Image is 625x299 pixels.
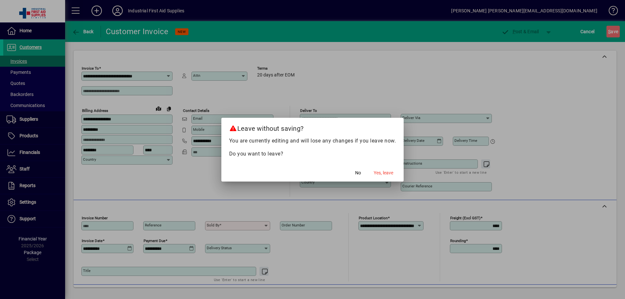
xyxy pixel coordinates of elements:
h2: Leave without saving? [221,118,404,137]
button: No [348,167,368,179]
span: Yes, leave [374,170,393,176]
p: Do you want to leave? [229,150,396,158]
p: You are currently editing and will lose any changes if you leave now. [229,137,396,145]
button: Yes, leave [371,167,396,179]
span: No [355,170,361,176]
